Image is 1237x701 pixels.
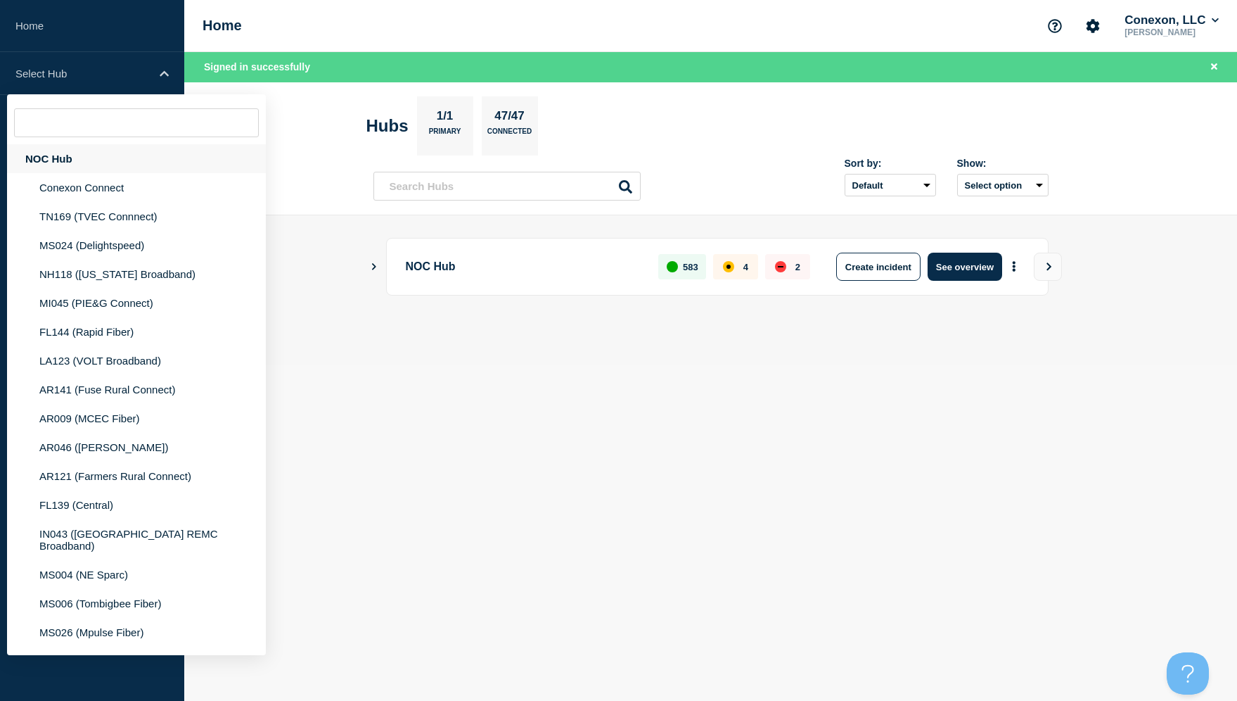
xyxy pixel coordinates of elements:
[7,173,266,202] li: Conexon Connect
[775,261,786,272] div: down
[371,262,378,272] button: Show Connected Hubs
[7,433,266,462] li: AR046 ([PERSON_NAME])
[15,68,150,80] p: Select Hub
[431,109,459,127] p: 1/1
[1034,253,1062,281] button: View
[203,18,242,34] h1: Home
[723,261,734,272] div: affected
[957,158,1049,169] div: Show:
[366,116,409,136] h2: Hubs
[204,61,310,72] span: Signed in successfully
[836,253,921,281] button: Create incident
[7,317,266,346] li: FL144 (Rapid Fiber)
[406,253,643,281] p: NOC Hub
[7,202,266,231] li: TN169 (TVEC Connnect)
[7,519,266,560] li: IN043 ([GEOGRAPHIC_DATA] REMC Broadband)
[7,346,266,375] li: LA123 (VOLT Broadband)
[683,262,698,272] p: 583
[1122,27,1222,37] p: [PERSON_NAME]
[795,262,800,272] p: 2
[7,589,266,618] li: MS006 (Tombigbee Fiber)
[7,404,266,433] li: AR009 (MCEC Fiber)
[7,462,266,491] li: AR121 (Farmers Rural Connect)
[487,127,532,142] p: Connected
[928,253,1002,281] button: See overview
[1167,652,1209,695] iframe: Help Scout Beacon - Open
[845,158,936,169] div: Sort by:
[7,144,266,173] div: NOC Hub
[1205,59,1223,75] button: Close banner
[1078,11,1108,41] button: Account settings
[1122,13,1222,27] button: Conexon, LLC
[373,172,641,201] input: Search Hubs
[7,647,266,676] li: MS027 (NT Spark)
[743,262,748,272] p: 4
[957,174,1049,196] button: Select option
[7,375,266,404] li: AR141 (Fuse Rural Connect)
[845,174,936,196] select: Sort by
[429,127,461,142] p: Primary
[1040,11,1070,41] button: Support
[667,261,678,272] div: up
[7,618,266,647] li: MS026 (Mpulse Fiber)
[1005,254,1023,280] button: More actions
[7,491,266,519] li: FL139 (Central)
[7,560,266,589] li: MS004 (NE Sparc)
[7,289,266,317] li: MI045 (PIE&G Connect)
[7,231,266,260] li: MS024 (Delightspeed)
[7,260,266,289] li: NH118 ([US_STATE] Broadband)
[489,109,530,127] p: 47/47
